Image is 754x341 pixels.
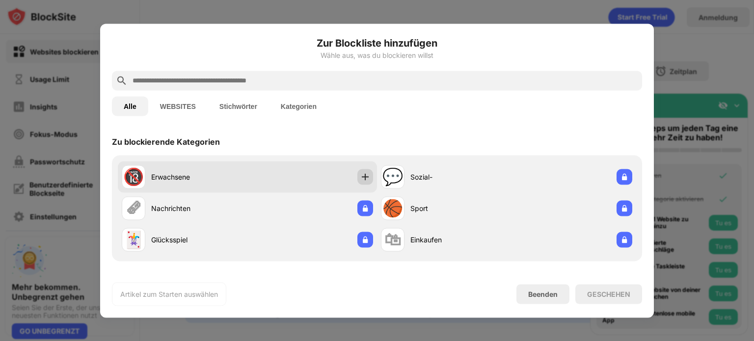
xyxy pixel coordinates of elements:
button: Alle [112,96,148,116]
div: Beenden [528,290,558,298]
button: WEBSITES [148,96,208,116]
div: Sport [410,203,507,213]
div: 🗞 [125,198,142,218]
div: Nachrichten [151,203,247,213]
button: Kategorien [269,96,328,116]
button: Stichwörter [208,96,269,116]
h6: Zur Blockliste hinzufügen [112,35,642,50]
div: Einkaufen [410,235,507,245]
div: 💬 [382,167,403,187]
div: 🛍 [384,230,401,250]
div: 🔞 [123,167,144,187]
div: 🃏 [123,230,144,250]
div: Erwachsene [151,172,247,182]
div: Wähle aus, was du blockieren willst [112,51,642,59]
div: 🏀 [382,198,403,218]
img: search.svg [116,75,128,86]
div: Glücksspiel [151,235,247,245]
div: Zu blockierende Kategorien [112,136,220,146]
div: GESCHEHEN [587,290,630,298]
div: Sozial- [410,172,507,182]
div: Artikel zum Starten auswählen [120,289,218,299]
